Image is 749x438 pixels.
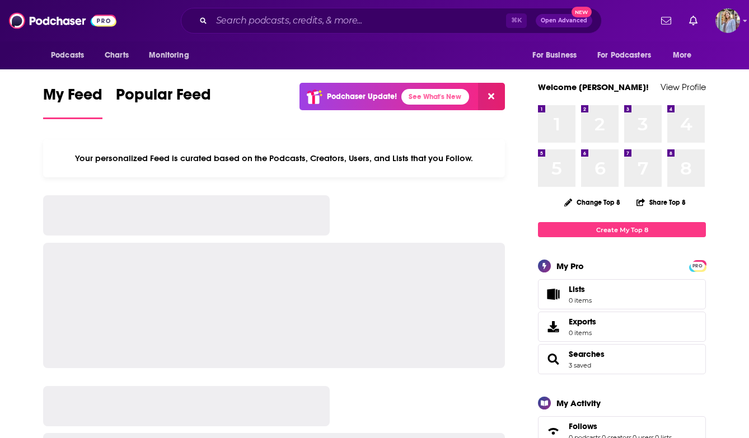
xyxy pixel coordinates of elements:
a: Searches [569,349,605,359]
span: Searches [538,344,706,374]
span: Open Advanced [541,18,587,23]
span: Exports [569,317,596,327]
a: 3 saved [569,361,591,369]
span: More [673,48,692,63]
span: PRO [691,262,704,270]
span: 0 items [569,329,596,337]
a: Searches [542,351,564,367]
p: Podchaser Update! [327,92,397,101]
button: Show profile menu [715,8,740,33]
button: Open AdvancedNew [536,14,592,27]
input: Search podcasts, credits, & more... [212,12,506,30]
div: Your personalized Feed is curated based on the Podcasts, Creators, Users, and Lists that you Follow. [43,139,505,177]
div: Search podcasts, credits, & more... [181,8,602,34]
a: Welcome [PERSON_NAME]! [538,82,649,92]
span: My Feed [43,85,102,111]
div: My Pro [556,261,584,271]
a: Show notifications dropdown [657,11,676,30]
button: open menu [141,45,203,66]
a: Exports [538,312,706,342]
a: View Profile [661,82,706,92]
span: 0 items [569,296,592,304]
button: open menu [43,45,99,66]
span: Charts [105,48,129,63]
span: Podcasts [51,48,84,63]
a: Show notifications dropdown [685,11,702,30]
span: ⌘ K [506,13,527,28]
a: Popular Feed [116,85,211,119]
div: My Activity [556,398,601,408]
a: PRO [691,261,704,270]
span: Popular Feed [116,85,211,111]
a: Follows [569,421,672,431]
a: See What's New [401,89,469,105]
span: Lists [569,284,592,294]
span: Follows [569,421,597,431]
a: Create My Top 8 [538,222,706,237]
span: Lists [569,284,585,294]
button: Share Top 8 [636,191,686,213]
a: Lists [538,279,706,309]
span: For Business [532,48,577,63]
button: Change Top 8 [558,195,627,209]
a: My Feed [43,85,102,119]
a: Charts [97,45,135,66]
button: open menu [665,45,706,66]
img: Podchaser - Follow, Share and Rate Podcasts [9,10,116,31]
button: open menu [590,45,667,66]
span: Monitoring [149,48,189,63]
span: Lists [542,286,564,302]
span: Exports [542,319,564,335]
img: User Profile [715,8,740,33]
span: For Podcasters [597,48,651,63]
span: Logged in as JFMuntsinger [715,8,740,33]
button: open menu [525,45,591,66]
span: New [572,7,592,17]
